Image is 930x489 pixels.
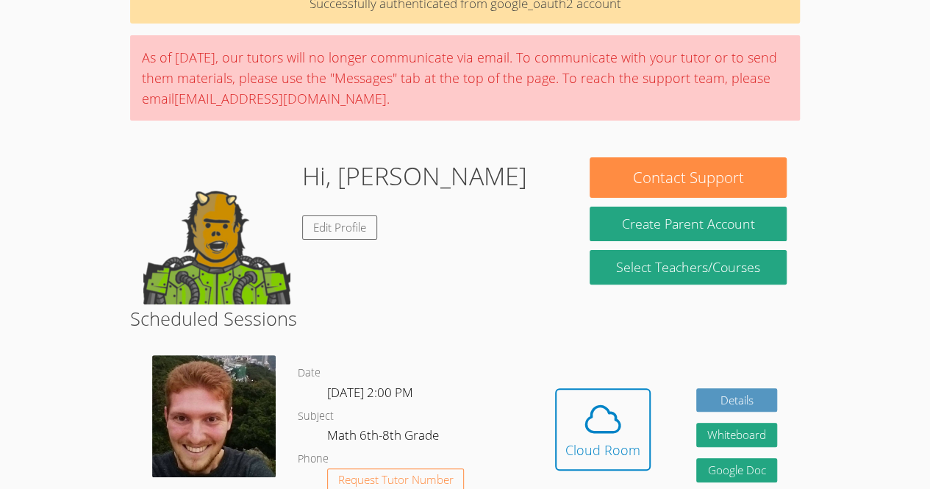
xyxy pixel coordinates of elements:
a: Edit Profile [302,215,377,240]
img: avatar.png [152,355,276,476]
span: [DATE] 2:00 PM [327,384,413,401]
button: Cloud Room [555,388,651,471]
dt: Date [298,364,321,382]
h2: Scheduled Sessions [130,304,800,332]
button: Contact Support [590,157,786,198]
img: default.png [143,157,290,304]
div: Cloud Room [565,440,640,460]
a: Google Doc [696,458,777,482]
h1: Hi, [PERSON_NAME] [302,157,527,195]
a: Details [696,388,777,413]
span: Request Tutor Number [338,474,454,485]
dt: Subject [298,407,334,426]
dt: Phone [298,450,329,468]
dd: Math 6th-8th Grade [327,425,442,450]
button: Whiteboard [696,423,777,447]
div: As of [DATE], our tutors will no longer communicate via email. To communicate with your tutor or ... [130,35,800,121]
button: Create Parent Account [590,207,786,241]
a: Select Teachers/Courses [590,250,786,285]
